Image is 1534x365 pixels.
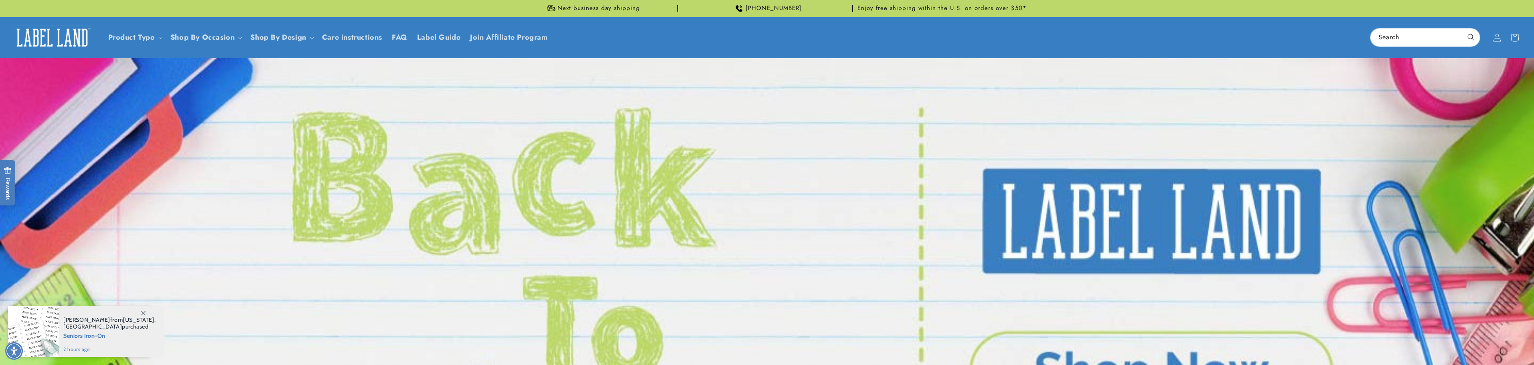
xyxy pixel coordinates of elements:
summary: Product Type [103,28,166,47]
iframe: Gorgias live chat messenger [1454,331,1526,357]
div: Accessibility Menu [5,342,23,360]
span: [PHONE_NUMBER] [746,4,802,12]
span: Care instructions [322,33,382,42]
summary: Shop By Design [245,28,317,47]
a: Label Guide [412,28,466,47]
span: [PERSON_NAME] [63,316,110,323]
a: Care instructions [317,28,387,47]
span: [US_STATE] [123,316,154,323]
span: from , purchased [63,317,156,330]
img: Label Land [12,25,92,50]
a: Product Type [108,32,155,42]
span: [GEOGRAPHIC_DATA] [63,323,122,330]
a: Join Affiliate Program [465,28,552,47]
a: Shop By Design [250,32,306,42]
a: FAQ [387,28,412,47]
button: Search [1462,28,1480,46]
span: FAQ [392,33,407,42]
span: Next business day shipping [557,4,640,12]
span: Join Affiliate Program [470,33,547,42]
span: Rewards [4,166,12,200]
span: Shop By Occasion [170,33,235,42]
span: Enjoy free shipping within the U.S. on orders over $50* [857,4,1027,12]
span: Label Guide [417,33,461,42]
summary: Shop By Occasion [166,28,246,47]
a: Label Land [9,22,95,53]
